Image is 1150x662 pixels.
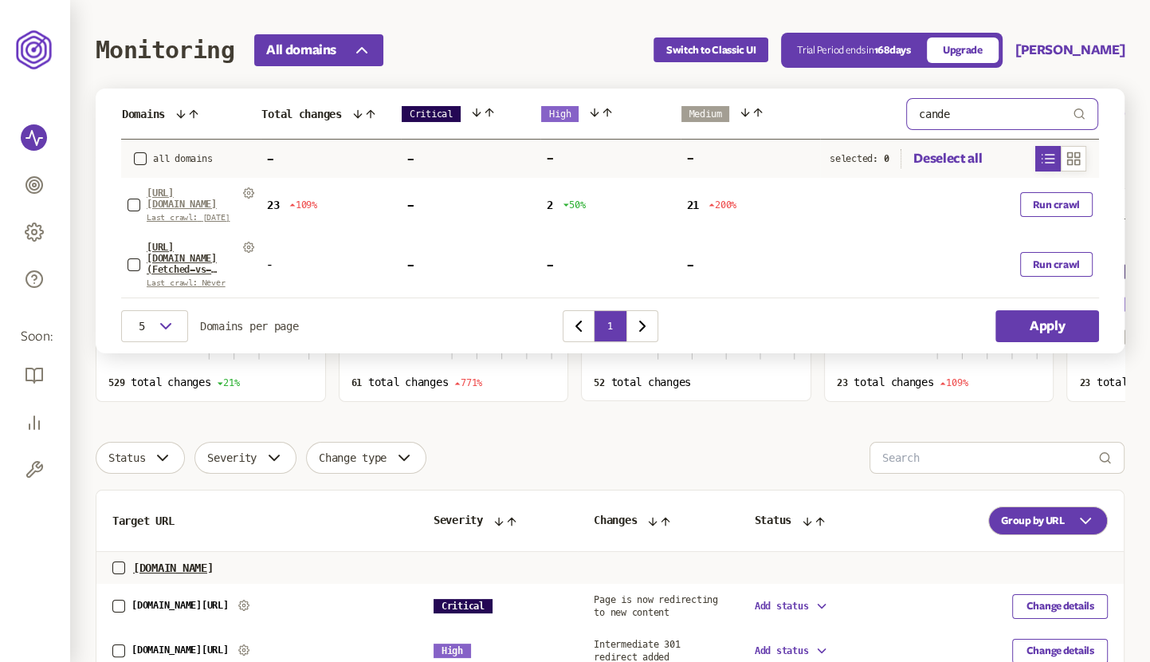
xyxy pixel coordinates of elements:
button: Deselect all [901,149,982,168]
span: 109% [940,377,967,388]
span: - [407,258,414,271]
p: total changes [594,376,799,388]
button: [URL][DOMAIN_NAME] (Fetched-vs-Rendered) [147,242,237,275]
span: [DOMAIN_NAME] [133,562,213,574]
span: Last crawl: Never [147,278,254,288]
th: Severity [418,491,578,552]
th: Target URL [96,491,418,552]
button: [URL][DOMAIN_NAME] [147,187,237,210]
span: 529 [108,377,124,388]
span: Medium [681,106,730,122]
span: 5 [134,320,150,333]
span: 0 [884,153,889,164]
span: Domains per page [200,320,299,333]
span: 23 [1079,377,1090,388]
span: - [547,152,553,164]
span: 168 days [874,45,911,56]
button: Change type [306,442,426,474]
p: total changes [351,376,556,389]
button: Status [96,442,185,474]
span: 52 [594,377,605,388]
span: 23 [837,377,848,388]
a: Page is now redirecting to new content [594,594,717,618]
p: total changes [837,376,1042,389]
a: [DOMAIN_NAME][URL] [131,600,229,611]
a: [DOMAIN_NAME][URL] [131,644,229,656]
span: Severity [207,451,257,464]
a: Upgrade [927,37,999,63]
span: 50% [563,199,585,211]
button: [PERSON_NAME] [1015,41,1124,60]
button: Run crawl [1020,192,1093,217]
button: All domains [254,34,383,66]
span: Add status [755,601,809,612]
span: 21 [687,199,699,211]
span: 2 [547,199,553,211]
span: Group by URL [1001,514,1065,527]
span: Critical [402,106,461,122]
span: Soon: [21,328,49,346]
p: Trial Period ends in [797,44,910,57]
button: Add status [755,599,830,613]
span: 61 [351,377,363,388]
button: Group by URL [988,506,1108,535]
span: Add status [755,645,809,656]
span: Critical [434,599,493,613]
span: 21% [217,377,239,388]
span: Change type [319,451,387,464]
input: Search [919,99,1073,129]
td: - [261,232,400,298]
button: Change details [1012,594,1108,619]
span: all domains [153,152,212,165]
span: - [547,258,553,271]
th: Status [739,491,926,552]
span: 23 [267,199,279,211]
span: Status [108,451,145,464]
p: selected: [830,152,901,165]
div: Domains [122,108,260,120]
button: Apply [995,310,1099,342]
th: Changes [578,491,738,552]
span: - [407,152,414,165]
span: 200% [708,199,736,211]
span: - [687,258,693,271]
button: Run crawl [1020,252,1093,277]
span: High [541,106,579,122]
span: Last crawl: [DATE] [147,213,254,223]
span: - [687,152,693,164]
span: All domains [266,41,336,60]
span: - [267,152,273,165]
span: 771% [454,377,482,388]
button: Add status [755,644,830,658]
button: 1 [595,310,626,342]
span: High [434,644,471,658]
button: Switch to Classic UI [653,37,768,62]
p: total changes [108,376,313,389]
h1: Monitoring [96,36,234,64]
div: Total changes [261,108,399,120]
span: 109% [289,199,317,211]
span: - [407,199,414,211]
button: 5 [121,310,188,342]
button: Severity [194,442,296,474]
input: Search [882,443,1098,473]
